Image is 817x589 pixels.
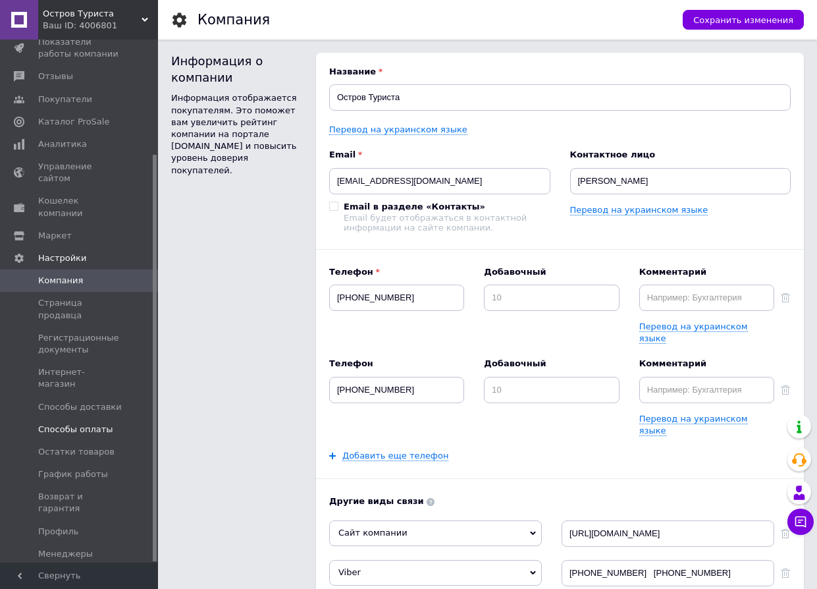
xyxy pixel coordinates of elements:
span: Сохранить изменения [693,15,793,25]
span: Покупатели [38,94,92,105]
input: 10 [484,285,619,311]
span: Отзывы [38,70,73,82]
li: Продажа товаров для всех видов активного отдыха, с нами Ваш отдых на природе станет комфортнее. [40,152,421,180]
span: Профиль [38,526,79,538]
span: График работы [38,468,108,480]
span: Показатели работы компании [38,36,122,60]
b: Комментарий [639,266,774,278]
a: Перевод на украинском языке [639,322,748,344]
div: Информация отображается покупателям. Это поможет вам увеличить рейтинг компании на портале [DOMAI... [171,92,303,176]
strong: Остров туриста предлагает Вам широкий спектр снаряжения для разных видов активного отдыха — туриз... [13,14,445,38]
span: Менеджеры [38,548,93,560]
span: Регистрационные документы [38,332,122,356]
div: Email будет отображаться в контактной информации на сайте компании. [344,213,550,233]
span: Компания [38,275,83,287]
input: Электронный адрес [329,168,550,194]
span: Интернет-магазин [38,366,122,390]
b: Email в разделе «Контакты» [344,202,485,211]
a: Перевод на украинском языке [329,125,467,135]
p: Все для туризма — качественно, надежно, доступно. В розницу по оптовым ценам. [13,49,447,63]
span: Каталог ProSale [38,116,109,128]
input: 10 [484,377,619,403]
span: Маркет [38,230,72,242]
h1: Компания [198,12,270,28]
span: Сайт компании [338,528,408,538]
span: Аналитика [38,138,87,150]
body: Визуальный текстовый редактор, 031DEDC0-89A6-486F-B189-77A320B170EE [13,13,447,306]
span: Остров Туриста [43,8,142,20]
b: Контактное лицо [570,149,791,161]
div: Ваш ID: 4006801 [43,20,158,32]
input: Например: Бухгалтерия [639,285,774,311]
span: Способы оплаты [38,424,113,435]
b: Email [329,149,550,161]
button: Чат с покупателем [787,509,814,535]
span: Остатки товаров [38,446,115,458]
input: Название вашей компании [329,84,791,111]
span: Кошелек компании [38,195,122,219]
a: Добавить еще телефон [342,451,448,461]
span: Возврат и гарантия [38,491,122,515]
a: Перевод на украинском языке [570,205,708,215]
b: Другие виды связи [329,495,791,507]
div: Информация о компании [171,53,303,86]
b: Название [329,66,791,78]
span: Настройки [38,252,86,264]
input: +38 096 0000000 [329,377,464,403]
b: Телефон [329,358,464,370]
input: Например: http://mysite.com [562,520,774,547]
b: Добавочный [484,266,619,278]
span: Страница продавца [38,297,122,321]
span: Способы доставки [38,401,122,413]
span: Управление сайтом [38,161,122,184]
b: Телефон [329,266,464,278]
input: +38 096 0000000 [329,285,464,311]
b: Комментарий [639,358,774,370]
input: ФИО [570,168,791,194]
a: Перевод на украинском языке [639,414,748,436]
input: Например: Бухгалтерия [639,377,774,403]
strong: Наши основные цели и задачи: [40,109,173,119]
p: В нашем интернет-магазине Вы сможете купить снаряжение самого высокого качества, удобное и надежн... [13,71,447,99]
b: Добавочный [484,358,619,370]
button: Сохранить изменения [683,10,804,30]
span: Viber [338,567,361,577]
